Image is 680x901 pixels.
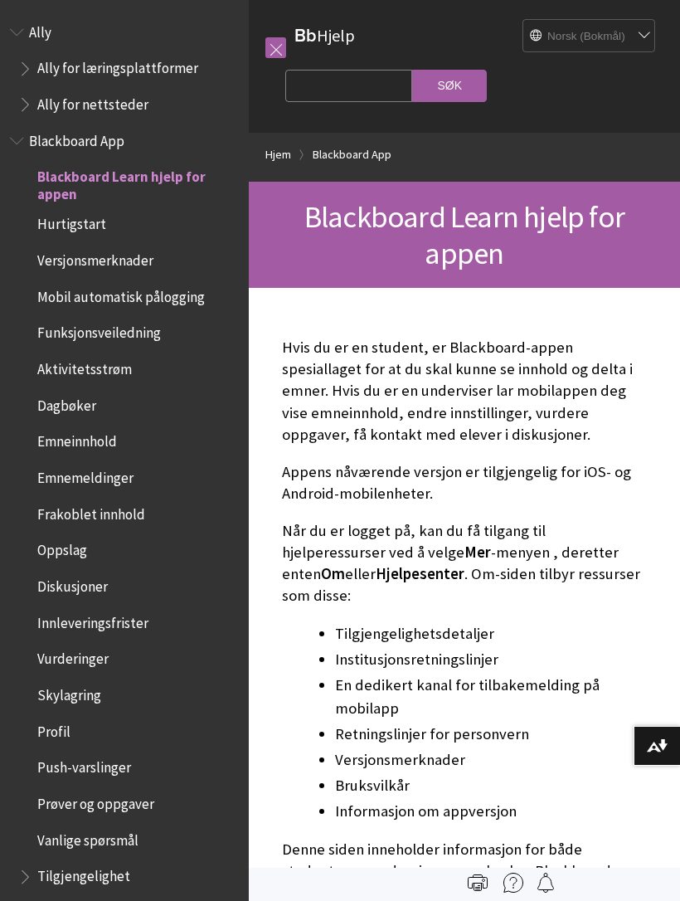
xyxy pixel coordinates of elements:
span: Profil [37,718,70,740]
li: Tilgjengelighetsdetaljer [335,622,647,645]
span: Innleveringsfrister [37,609,148,631]
img: More help [503,873,523,893]
span: Blackboard Learn hjelp for appen [304,197,624,272]
a: BbHjelp [294,25,355,46]
span: Dagbøker [37,392,96,414]
select: Site Language Selector [523,20,656,53]
li: En dedikert kanal for tilbakemelding på mobilapp [335,674,647,720]
nav: Book outline for Anthology Ally Help [10,18,239,119]
span: Vanlige spørsmål [37,826,138,849]
p: Når du er logget på, kan du få tilgang til hjelperessurser ved å velge -menyen , deretter enten e... [282,520,647,607]
span: Push-varslinger [37,754,131,777]
span: Ally for nettsteder [37,90,148,113]
span: Ally for læringsplattformer [37,55,198,77]
li: Bruksvilkår [335,774,647,797]
span: Hurtigstart [37,211,106,233]
span: Om [321,564,345,583]
span: Diskusjoner [37,572,108,595]
li: Institusjonsretningslinjer [335,648,647,671]
span: Mobil automatisk pålogging [37,283,205,305]
span: Blackboard Learn hjelp for appen [37,163,237,202]
a: Blackboard App [313,144,391,165]
span: Aktivitetsstrøm [37,355,132,377]
img: Print [468,873,488,893]
span: Hjelpesenter [376,564,464,583]
span: Versjonsmerknader [37,246,153,269]
strong: Bb [294,25,317,46]
li: Versjonsmerknader [335,748,647,772]
span: Vurderinger [37,645,109,668]
li: Informasjon om appversjon [335,800,647,823]
li: Retningslinjer for personvern [335,723,647,746]
span: Ally [29,18,51,41]
span: Oppslag [37,537,87,559]
span: Tilgjengelighet [37,863,130,885]
a: Hjem [265,144,291,165]
span: Mer [464,543,491,562]
span: Frakoblet innhold [37,500,145,523]
span: Blackboard App [29,127,124,149]
input: Søk [412,70,487,102]
span: Prøver og oppgaver [37,790,154,812]
span: Emnemeldinger [37,464,134,486]
img: Follow this page [536,873,556,893]
span: Skylagring [37,681,101,704]
p: Appens nåværende versjon er tilgjengelig for iOS- og Android-mobilenheter. [282,461,647,504]
span: Emneinnhold [37,428,117,450]
span: Funksjonsveiledning [37,319,161,342]
p: Hvis du er en student, er Blackboard-appen spesiallaget for at du skal kunne se innhold og delta ... [282,337,647,446]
